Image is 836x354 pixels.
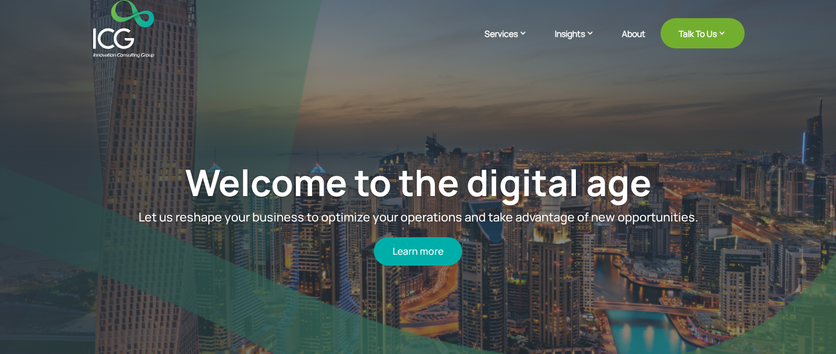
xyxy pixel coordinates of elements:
[622,29,645,57] a: About
[555,27,607,57] a: Insights
[139,209,698,226] span: Let us reshape your business to optimize your operations and take advantage of new opportunities.
[185,158,651,208] a: Welcome to the digital age
[661,18,745,48] a: Talk To Us
[374,237,462,266] a: Learn more
[485,27,540,57] a: Services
